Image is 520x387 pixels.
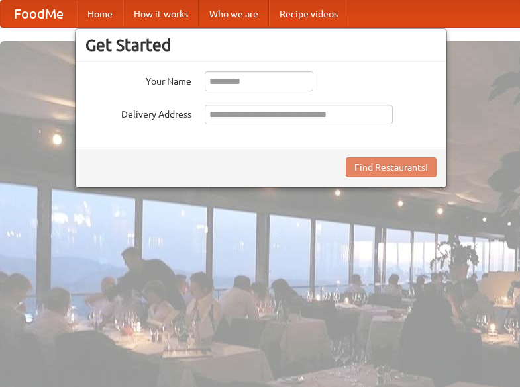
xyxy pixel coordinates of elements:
[85,105,191,121] label: Delivery Address
[85,35,437,55] h3: Get Started
[269,1,348,27] a: Recipe videos
[346,157,437,177] button: Find Restaurants!
[1,1,77,27] a: FoodMe
[77,1,123,27] a: Home
[199,1,269,27] a: Who we are
[85,71,191,88] label: Your Name
[123,1,199,27] a: How it works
